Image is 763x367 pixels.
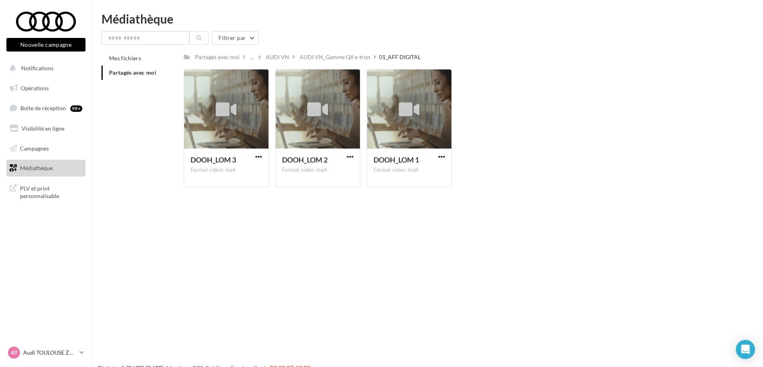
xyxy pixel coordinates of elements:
span: PLV et print personnalisable [20,183,82,200]
div: 99+ [70,105,82,112]
div: Médiathèque [101,13,753,25]
a: Visibilité en ligne [5,120,87,137]
a: Opérations [5,80,87,97]
button: Filtrer par [212,31,259,45]
a: Campagnes [5,140,87,157]
p: Audi TOULOUSE ZAC [23,349,76,357]
span: AT [11,349,18,357]
span: DOOH_LOM 3 [191,155,236,164]
span: Médiathèque [20,165,53,171]
span: Partagés avec moi [109,69,156,76]
span: Visibilité en ligne [22,125,64,132]
button: Nouvelle campagne [6,38,85,52]
span: DOOH_LOM 2 [282,155,328,164]
div: Format video: mp4 [282,167,354,174]
div: AUDI VN_Gamme Q8 e-tron [300,53,370,61]
a: AT Audi TOULOUSE ZAC [6,345,85,360]
span: Boîte de réception [20,105,66,111]
div: Open Intercom Messenger [736,340,755,359]
button: Notifications [5,60,84,77]
span: Notifications [21,65,54,71]
a: Boîte de réception99+ [5,99,87,117]
span: DOOH_LOM 1 [374,155,419,164]
div: AUDI VN [266,53,289,61]
div: Partagés avec moi [195,53,240,61]
div: Format video: mp4 [191,167,262,174]
div: Format video: mp4 [374,167,445,174]
span: Mes fichiers [109,55,141,61]
span: Campagnes [20,145,49,151]
a: Médiathèque [5,160,87,177]
span: Opérations [21,85,49,91]
div: ... [248,52,255,63]
div: 01_AFF DIGITAL [379,53,421,61]
a: PLV et print personnalisable [5,180,87,203]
